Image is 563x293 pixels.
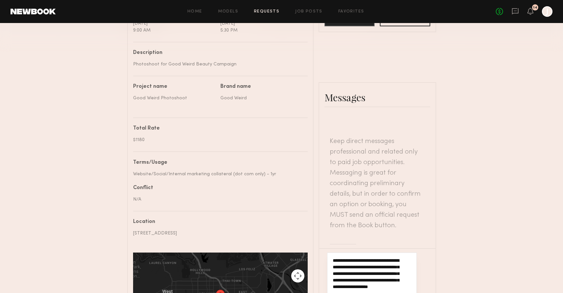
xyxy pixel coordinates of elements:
[187,10,202,14] a: Home
[133,50,303,56] div: Description
[220,20,303,27] div: [DATE]
[220,84,303,89] div: Brand name
[133,20,215,27] div: [DATE]
[133,27,215,34] div: 9:00 AM
[220,95,303,102] div: Good Weird
[254,10,279,14] a: Requests
[291,269,304,282] button: Map camera controls
[133,196,303,203] div: N/A
[330,136,425,231] header: Keep direct messages professional and related only to paid job opportunities. Messaging is great ...
[542,6,552,17] a: J
[324,91,430,104] div: Messages
[133,219,303,225] div: Location
[133,160,303,165] div: Terms/Usage
[133,84,215,89] div: Project name
[133,126,303,131] div: Total Rate
[295,10,323,14] a: Job Posts
[220,27,303,34] div: 5:30 PM
[133,230,303,237] div: [STREET_ADDRESS]
[533,6,537,10] div: 14
[133,61,303,68] div: Photoshoot for Good Weird Beauty Campaign
[338,10,364,14] a: Favorites
[133,136,303,143] div: $1180
[218,10,238,14] a: Models
[133,185,303,191] div: Conflict
[133,95,215,102] div: Good Weird Photoshoot
[133,171,303,178] div: Website/Social/Internal marketing collateral (dot com only) - 1yr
